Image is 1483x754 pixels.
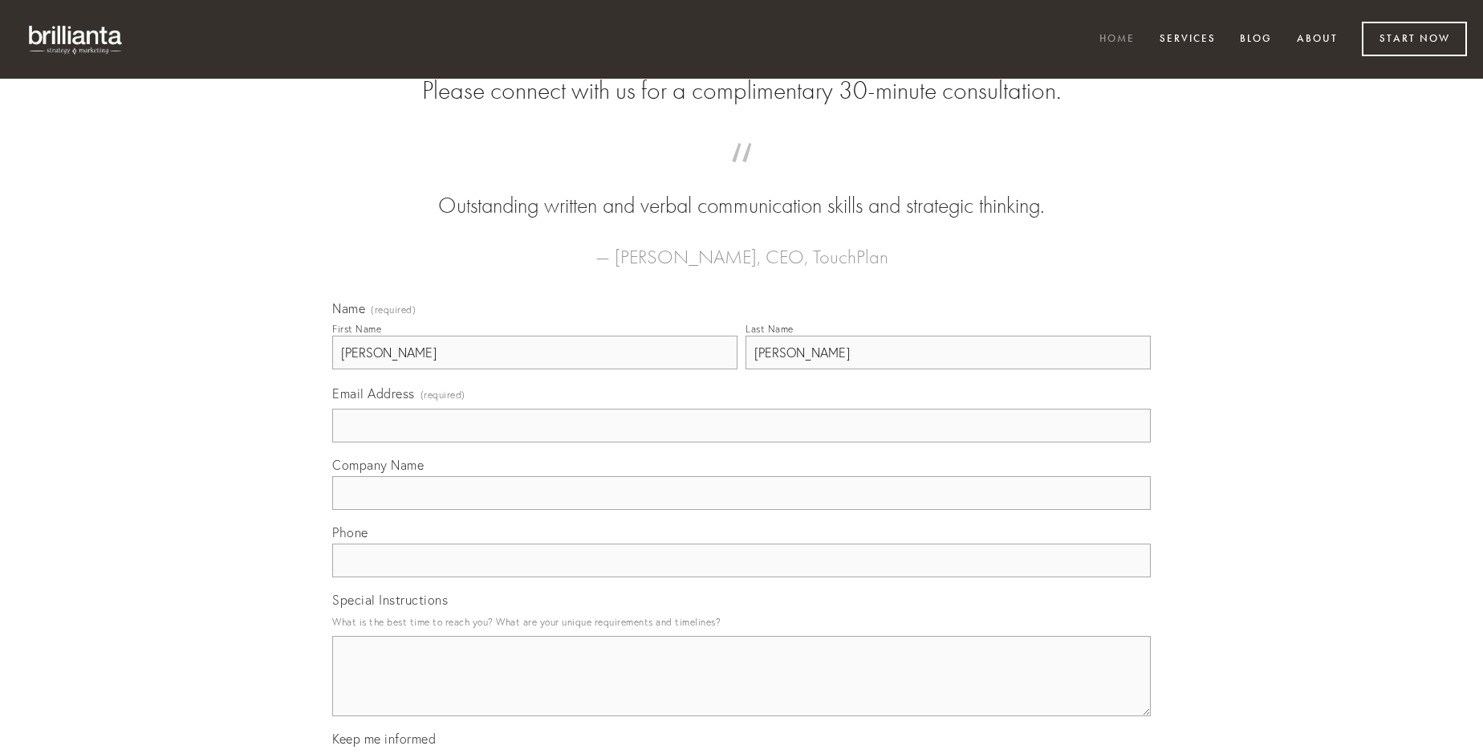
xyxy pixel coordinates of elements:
[1286,26,1348,53] a: About
[358,159,1125,190] span: “
[332,457,424,473] span: Company Name
[16,16,136,63] img: brillianta - research, strategy, marketing
[332,592,448,608] span: Special Instructions
[332,300,365,316] span: Name
[332,611,1151,633] p: What is the best time to reach you? What are your unique requirements and timelines?
[1229,26,1282,53] a: Blog
[1362,22,1467,56] a: Start Now
[358,222,1125,273] figcaption: — [PERSON_NAME], CEO, TouchPlan
[1149,26,1226,53] a: Services
[332,731,436,747] span: Keep me informed
[371,305,416,315] span: (required)
[332,75,1151,106] h2: Please connect with us for a complimentary 30-minute consultation.
[421,384,465,406] span: (required)
[332,524,368,540] span: Phone
[332,323,381,335] div: First Name
[1089,26,1145,53] a: Home
[746,323,794,335] div: Last Name
[332,385,415,401] span: Email Address
[358,159,1125,222] blockquote: Outstanding written and verbal communication skills and strategic thinking.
